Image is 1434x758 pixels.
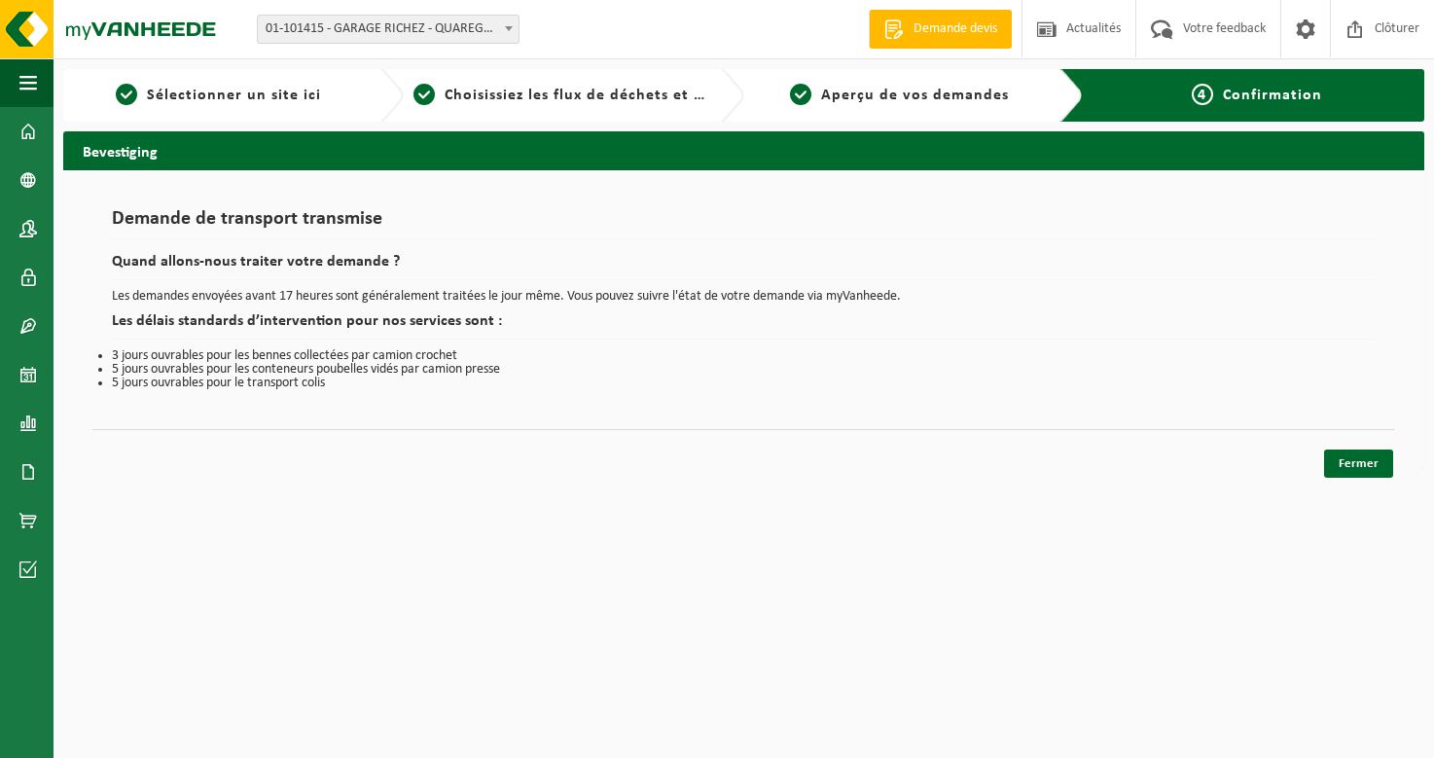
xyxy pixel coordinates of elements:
span: Sélectionner un site ici [147,88,321,103]
span: 01-101415 - GARAGE RICHEZ - QUAREGNON [258,16,519,43]
span: Aperçu de vos demandes [821,88,1009,103]
h2: Quand allons-nous traiter votre demande ? [112,254,1376,280]
span: 2 [413,84,435,105]
span: Demande devis [909,19,1002,39]
a: 2Choisissiez les flux de déchets et récipients [413,84,705,107]
a: 1Sélectionner un site ici [73,84,365,107]
span: Choisissiez les flux de déchets et récipients [445,88,769,103]
li: 5 jours ouvrables pour le transport colis [112,377,1376,390]
span: Confirmation [1223,88,1322,103]
span: 1 [116,84,137,105]
h1: Demande de transport transmise [112,209,1376,239]
a: 3Aperçu de vos demandes [754,84,1046,107]
h2: Bevestiging [63,131,1424,169]
p: Les demandes envoyées avant 17 heures sont généralement traitées le jour même. Vous pouvez suivre... [112,290,1376,304]
iframe: chat widget [10,715,325,758]
a: Fermer [1324,450,1393,478]
span: 4 [1192,84,1213,105]
span: 01-101415 - GARAGE RICHEZ - QUAREGNON [257,15,520,44]
li: 5 jours ouvrables pour les conteneurs poubelles vidés par camion presse [112,363,1376,377]
li: 3 jours ouvrables pour les bennes collectées par camion crochet [112,349,1376,363]
span: 3 [790,84,811,105]
a: Demande devis [869,10,1012,49]
h2: Les délais standards d’intervention pour nos services sont : [112,313,1376,340]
